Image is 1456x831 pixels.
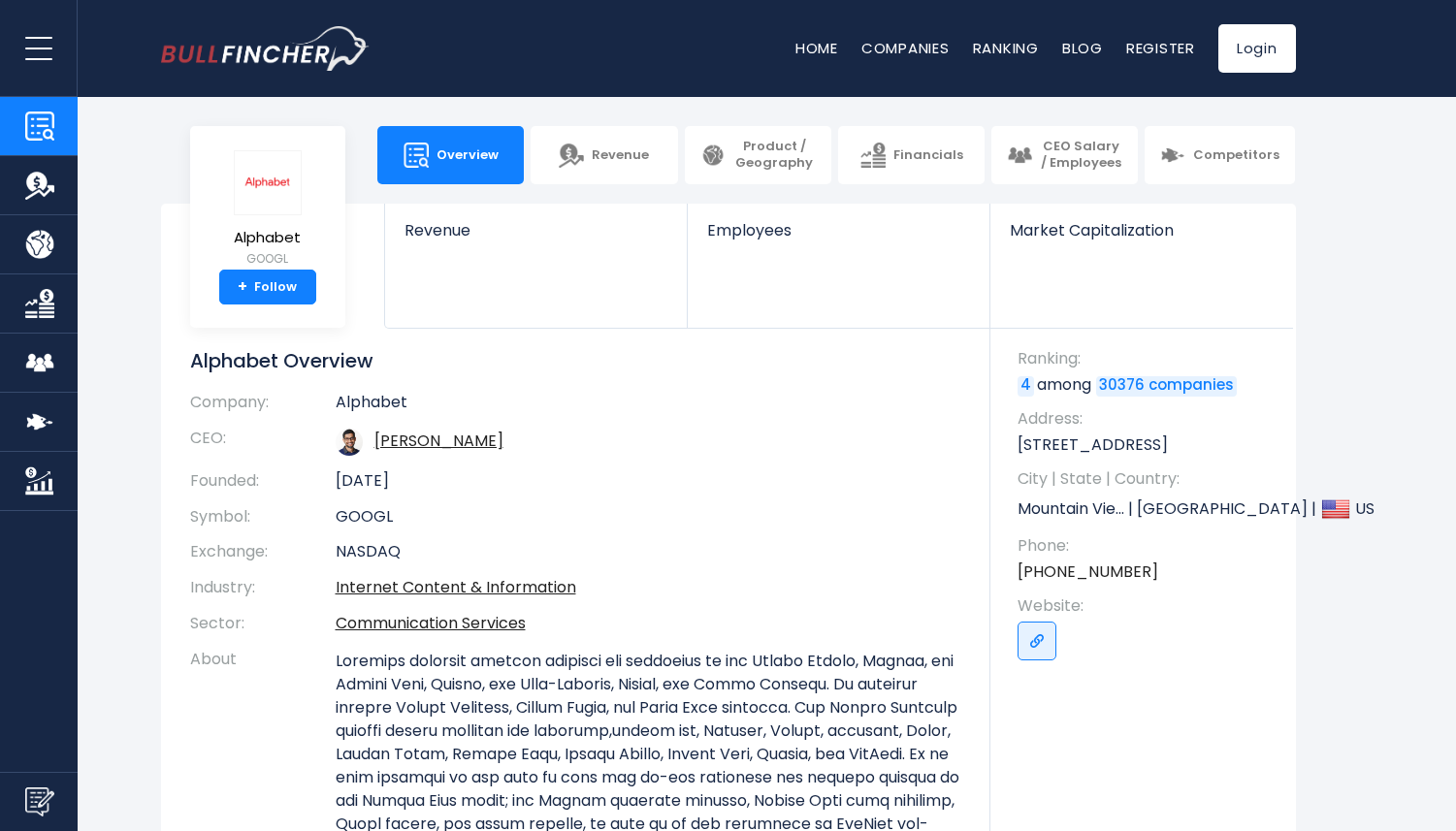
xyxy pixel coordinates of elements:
[190,463,336,499] th: Founded:
[1018,348,1277,369] span: Ranking:
[991,126,1138,184] a: CEO Salary / Employees
[190,570,336,606] th: Industry:
[1096,376,1237,396] a: 30376 companies
[1193,147,1279,164] span: Competitors
[336,393,961,421] td: Alphabet
[1018,468,1277,490] span: City | State | Country:
[233,149,303,271] a: Alphabet GOOGL
[733,139,816,172] span: Product / Geography
[893,147,963,164] span: Financials
[336,463,961,499] td: [DATE]
[336,534,961,570] td: NASDAQ
[238,278,247,296] strong: +
[861,38,950,58] a: Companies
[1018,535,1277,557] span: Phone:
[1018,408,1277,430] span: Address:
[1218,24,1296,73] a: Login
[838,126,985,184] a: Financials
[190,534,336,570] th: Exchange:
[404,221,667,240] span: Revenue
[795,38,838,58] a: Home
[336,429,363,456] img: sundar-pichai.jpg
[190,499,336,535] th: Symbol:
[190,421,336,463] th: CEO:
[234,230,302,246] span: Alphabet
[385,204,687,272] a: Revenue
[336,499,961,535] td: GOOGL
[1145,126,1295,184] a: Competitors
[592,147,649,164] span: Revenue
[685,126,831,184] a: Product / Geography
[190,393,336,421] th: Company:
[1018,561,1158,583] a: [PHONE_NUMBER]
[190,606,336,642] th: Sector:
[219,270,316,304] a: +Follow
[1018,495,1277,524] p: Mountain Vie... | [GEOGRAPHIC_DATA] | US
[531,126,677,184] a: Revenue
[1018,622,1056,660] a: Go to link
[1018,595,1277,617] span: Website:
[1126,38,1195,58] a: Register
[707,221,970,240] span: Employees
[1018,376,1034,396] a: 4
[190,348,961,373] h1: Alphabet Overview
[374,430,503,452] a: ceo
[1018,434,1277,456] p: [STREET_ADDRESS]
[437,147,499,164] span: Overview
[1018,374,1277,396] p: among
[161,26,370,71] img: bullfincher logo
[1062,38,1103,58] a: Blog
[161,26,370,71] a: Go to homepage
[1040,139,1122,172] span: CEO Salary / Employees
[1010,221,1274,240] span: Market Capitalization
[377,126,524,184] a: Overview
[336,576,576,598] a: Internet Content & Information
[688,204,989,272] a: Employees
[973,38,1039,58] a: Ranking
[990,204,1293,272] a: Market Capitalization
[336,612,526,634] a: Communication Services
[234,250,302,268] small: GOOGL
